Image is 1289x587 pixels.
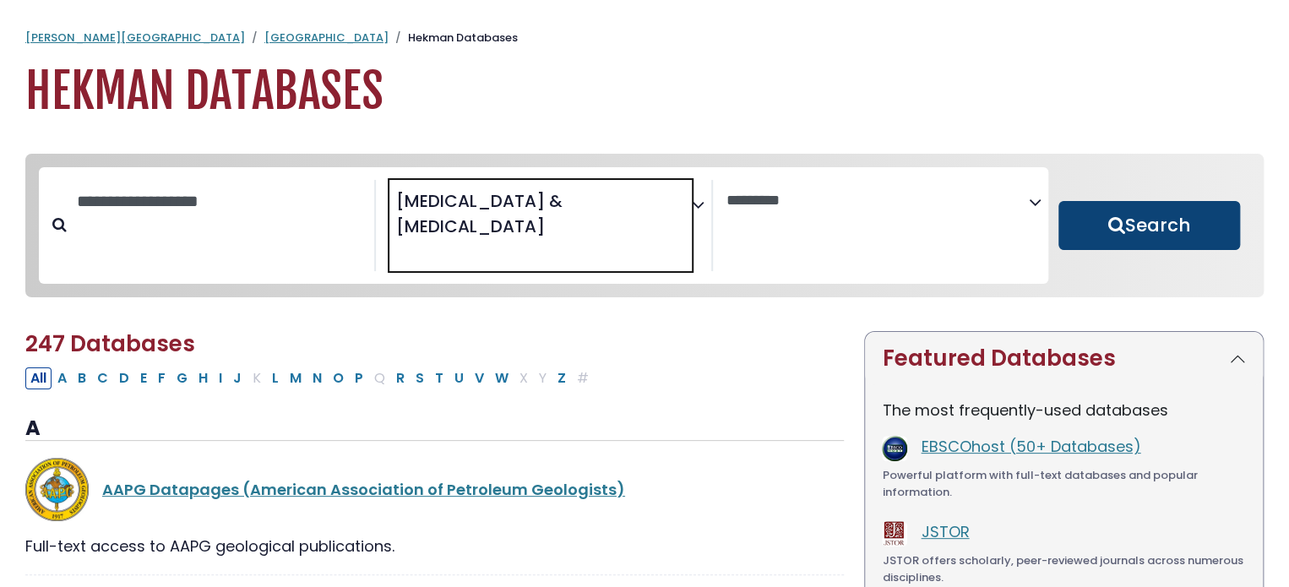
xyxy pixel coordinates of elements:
[52,367,72,389] button: Filter Results A
[73,367,91,389] button: Filter Results B
[470,367,489,389] button: Filter Results V
[350,367,368,389] button: Filter Results P
[396,188,688,239] span: [MEDICAL_DATA] & [MEDICAL_DATA]
[92,367,113,389] button: Filter Results C
[214,367,227,389] button: Filter Results I
[449,367,469,389] button: Filter Results U
[882,399,1246,421] p: The most frequently-used databases
[1058,201,1240,250] button: Submit for Search Results
[228,367,247,389] button: Filter Results J
[389,30,518,46] li: Hekman Databases
[391,367,410,389] button: Filter Results R
[25,535,844,557] div: Full-text access to AAPG geological publications.
[25,329,195,359] span: 247 Databases
[726,193,1029,210] textarea: Search
[25,30,245,46] a: [PERSON_NAME][GEOGRAPHIC_DATA]
[25,30,1264,46] nav: breadcrumb
[25,416,844,442] h3: A
[25,154,1264,298] nav: Search filters
[285,367,307,389] button: Filter Results M
[882,467,1246,500] div: Powerful platform with full-text databases and popular information.
[430,367,449,389] button: Filter Results T
[921,521,969,542] a: JSTOR
[102,479,625,500] a: AAPG Datapages (American Association of Petroleum Geologists)
[328,367,349,389] button: Filter Results O
[882,552,1246,585] div: JSTOR offers scholarly, peer-reviewed journals across numerous disciplines.
[389,188,688,239] li: Speech Pathology & Audiology
[25,367,52,389] button: All
[153,367,171,389] button: Filter Results F
[171,367,193,389] button: Filter Results G
[25,63,1264,120] h1: Hekman Databases
[193,367,213,389] button: Filter Results H
[865,332,1263,385] button: Featured Databases
[921,436,1140,457] a: EBSCOhost (50+ Databases)
[67,188,374,215] input: Search database by title or keyword
[267,367,284,389] button: Filter Results L
[264,30,389,46] a: [GEOGRAPHIC_DATA]
[490,367,514,389] button: Filter Results W
[135,367,152,389] button: Filter Results E
[411,367,429,389] button: Filter Results S
[25,366,596,387] div: Alpha-list to filter by first letter of database name
[389,246,401,264] textarea: Search
[307,367,327,389] button: Filter Results N
[552,367,571,389] button: Filter Results Z
[114,367,134,389] button: Filter Results D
